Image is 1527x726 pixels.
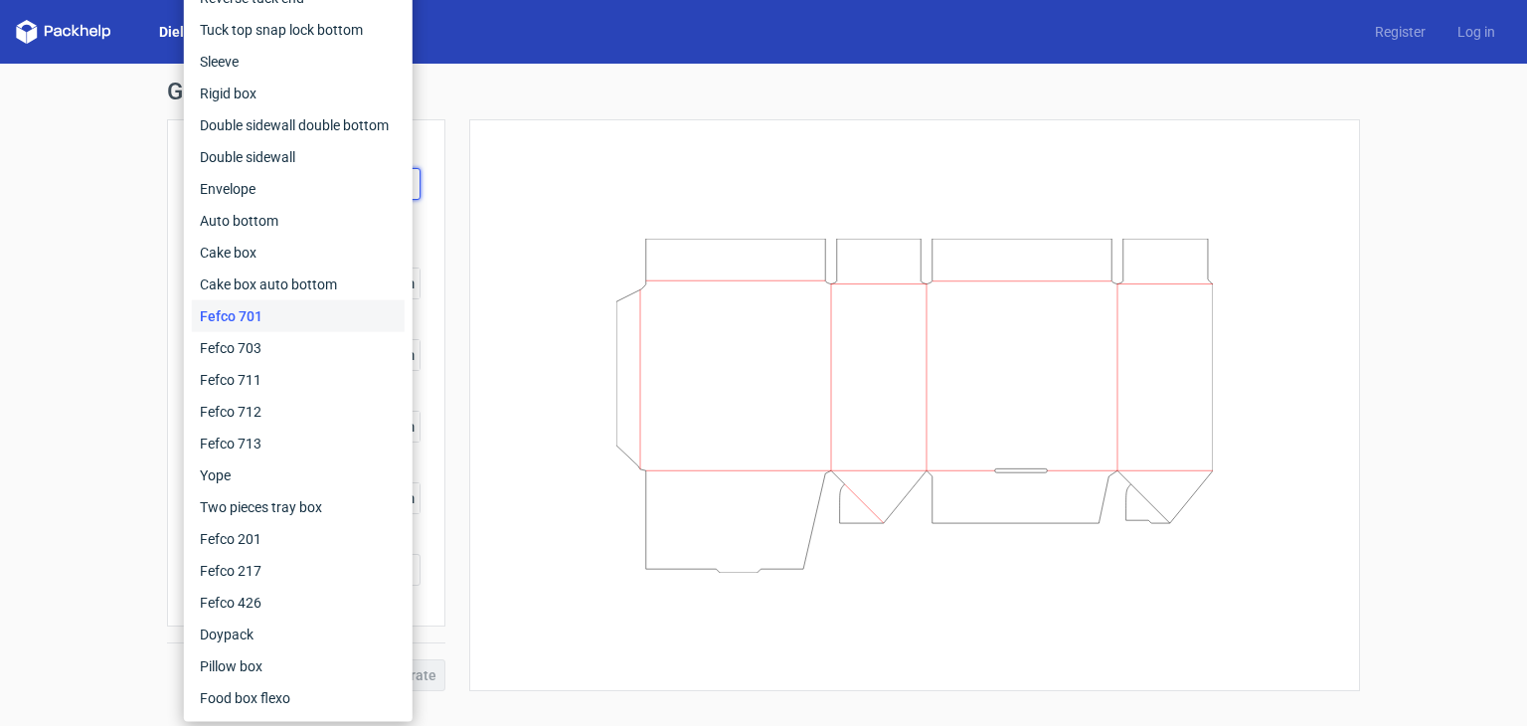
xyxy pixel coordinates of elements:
[192,491,405,523] div: Two pieces tray box
[192,396,405,428] div: Fefco 712
[143,22,227,42] a: Dielines
[167,80,1360,103] h1: Generate new dieline
[192,237,405,269] div: Cake box
[192,173,405,205] div: Envelope
[192,364,405,396] div: Fefco 711
[192,205,405,237] div: Auto bottom
[192,14,405,46] div: Tuck top snap lock bottom
[192,109,405,141] div: Double sidewall double bottom
[192,523,405,555] div: Fefco 201
[192,650,405,682] div: Pillow box
[192,555,405,587] div: Fefco 217
[192,332,405,364] div: Fefco 703
[192,78,405,109] div: Rigid box
[192,459,405,491] div: Yope
[192,587,405,619] div: Fefco 426
[192,619,405,650] div: Doypack
[192,682,405,714] div: Food box flexo
[1442,22,1511,42] a: Log in
[192,428,405,459] div: Fefco 713
[192,141,405,173] div: Double sidewall
[192,300,405,332] div: Fefco 701
[1359,22,1442,42] a: Register
[192,46,405,78] div: Sleeve
[192,269,405,300] div: Cake box auto bottom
